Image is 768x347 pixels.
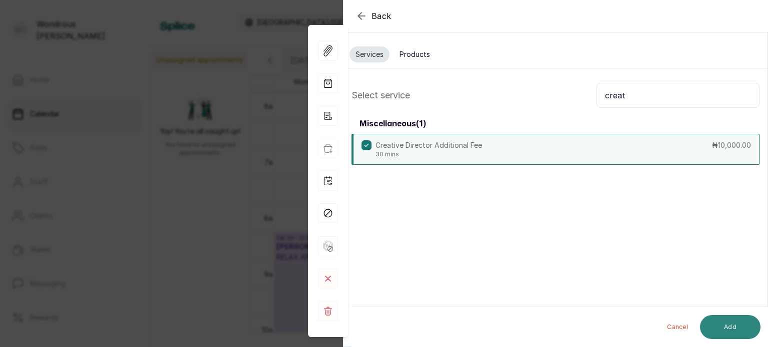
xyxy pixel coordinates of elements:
button: Cancel [659,315,696,339]
p: Select service [351,88,410,102]
p: ₦10,000.00 [712,140,751,150]
button: Products [393,46,436,62]
h3: miscellaneous ( 1 ) [359,118,426,130]
p: Creative Director Additional Fee [375,140,482,150]
input: Search. [596,83,759,108]
button: Back [355,10,391,22]
p: 30 mins [375,150,482,158]
button: Services [349,46,389,62]
span: Back [371,10,391,22]
button: Add [700,315,760,339]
